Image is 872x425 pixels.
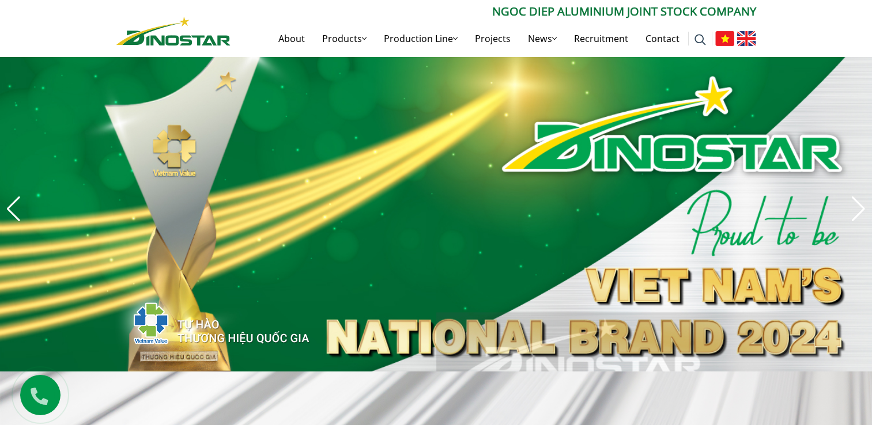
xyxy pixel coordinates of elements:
a: Production Line [375,20,466,57]
img: search [694,34,706,45]
font: Products [322,32,362,45]
a: Products [314,20,375,57]
img: Nhôm Dinostar [116,17,231,45]
img: English [737,31,756,46]
a: Recruitment [565,20,637,57]
p: Ngoc Diep Aluminium Joint Stock Company [231,3,756,20]
a: Contact [637,20,688,57]
a: Projects [466,20,519,57]
img: thqg [99,282,311,360]
a: About [270,20,314,57]
div: Next slide [851,196,866,222]
div: Previous slide [6,196,21,222]
a: Nhôm Dinostar [116,14,231,45]
img: Tiếng Việt [715,31,734,46]
font: Production Line [384,32,453,45]
font: News [528,32,552,45]
a: News [519,20,565,57]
